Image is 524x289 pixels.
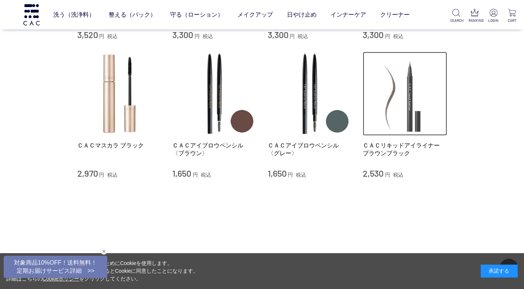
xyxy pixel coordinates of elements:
[506,18,518,23] p: CART
[172,168,191,178] span: 1,650
[107,172,118,178] span: 税込
[487,9,499,23] a: LOGIN
[170,4,223,25] a: 守る（ローション）
[193,172,198,178] span: 円
[450,9,462,23] a: SEARCH
[380,4,410,25] a: クリーナー
[487,18,499,23] p: LOGIN
[53,4,95,25] a: 洗う（洗浄料）
[77,142,162,149] a: ＣＡＣマスカラ ブラック
[201,172,211,178] span: 税込
[172,142,257,157] a: ＣＡＣアイブロウペンシル 〈ブラウン〉
[287,4,317,25] a: 日やけ止め
[450,18,462,23] p: SEARCH
[237,4,273,25] a: メイクアップ
[22,4,41,25] img: logo
[481,265,518,278] div: 承諾する
[363,168,383,178] span: 2,530
[331,4,366,25] a: インナーケア
[469,9,480,23] a: RANKING
[385,172,390,178] span: 円
[268,142,352,157] a: ＣＡＣアイブロウペンシル 〈グレー〉
[363,142,447,157] a: ＣＡＣリキッドアイライナー ブラウンブラック
[393,172,403,178] span: 税込
[469,18,480,23] p: RANKING
[99,172,104,178] span: 円
[77,168,98,178] span: 2,970
[506,9,518,23] a: CART
[268,52,352,136] img: ＣＡＣアイブロウペンシル 〈グレー〉
[268,168,287,178] span: 1,650
[109,4,156,25] a: 整える（パック）
[77,52,162,136] img: ＣＡＣマスカラ ブラック
[363,52,447,136] img: ＣＡＣリキッドアイライナー ブラウンブラック
[172,52,257,136] img: ＣＡＣアイブロウペンシル 〈ブラウン〉
[296,172,306,178] span: 税込
[288,172,293,178] span: 円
